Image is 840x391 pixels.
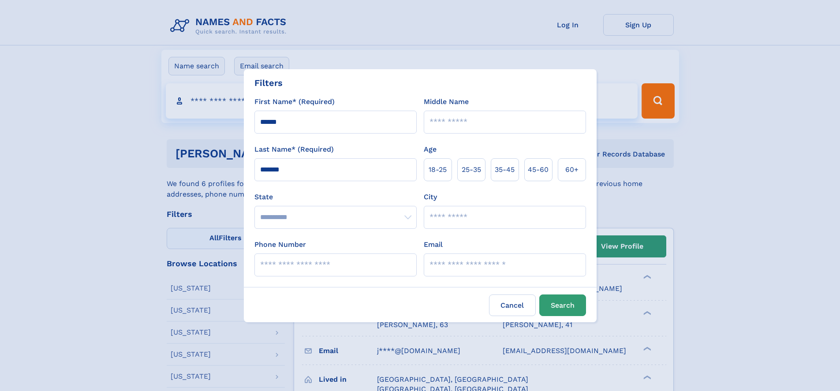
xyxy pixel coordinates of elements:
div: Filters [254,76,283,89]
label: Phone Number [254,239,306,250]
span: 45‑60 [528,164,549,175]
label: Age [424,144,437,155]
span: 25‑35 [462,164,481,175]
label: Email [424,239,443,250]
label: Middle Name [424,97,469,107]
span: 35‑45 [495,164,515,175]
label: State [254,192,417,202]
label: First Name* (Required) [254,97,335,107]
button: Search [539,294,586,316]
label: City [424,192,437,202]
label: Last Name* (Required) [254,144,334,155]
span: 18‑25 [429,164,447,175]
span: 60+ [565,164,579,175]
label: Cancel [489,294,536,316]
